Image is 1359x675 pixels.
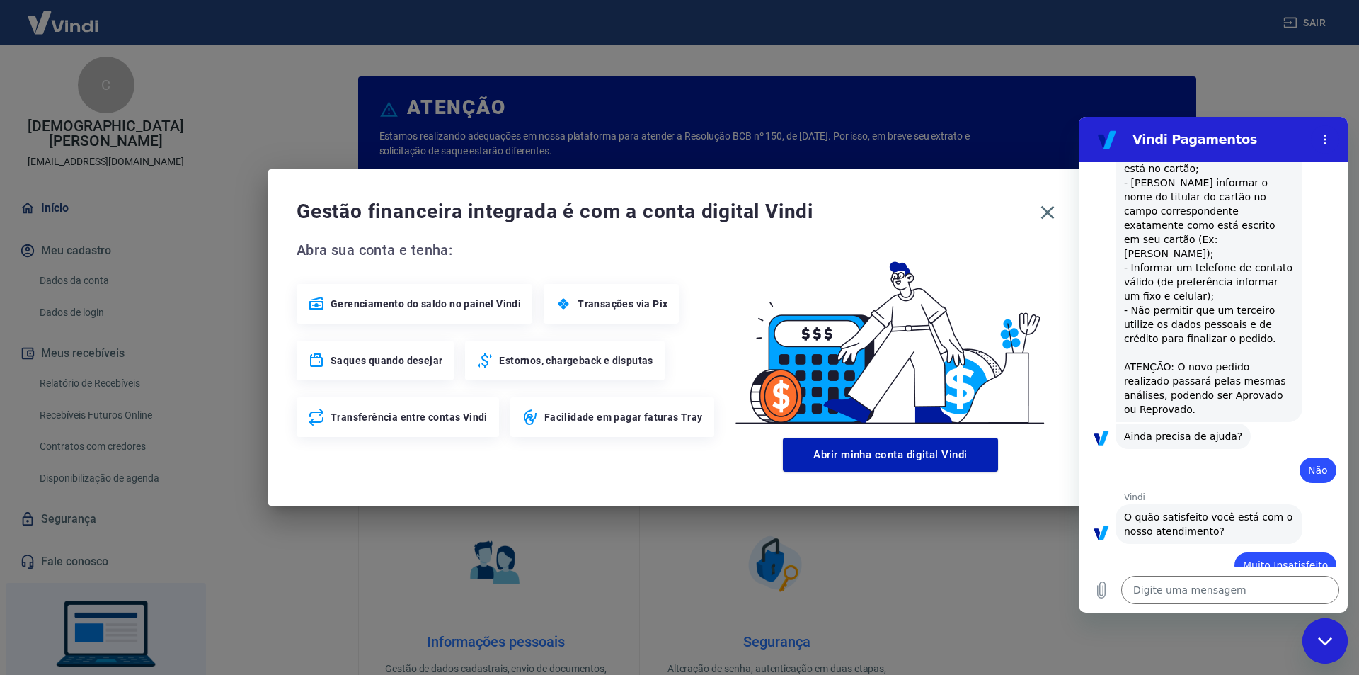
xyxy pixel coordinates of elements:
iframe: Botão para abrir a janela de mensagens, conversa em andamento [1302,618,1348,664]
span: Estornos, chargeback e disputas [499,353,653,368]
iframe: Janela de mensagens [1079,117,1348,613]
span: Transações via Pix [578,297,667,311]
span: Transferência entre contas Vindi [331,410,488,424]
img: Good Billing [718,239,1062,432]
span: Abra sua conta e tenha: [297,239,718,261]
span: Gestão financeira integrada é com a conta digital Vindi [297,198,1033,226]
span: Facilidade em pagar faturas Tray [544,410,703,424]
span: Saques quando desejar [331,353,442,368]
span: Gerenciamento do saldo no painel Vindi [331,297,521,311]
button: Abrir minha conta digital Vindi [783,438,998,472]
